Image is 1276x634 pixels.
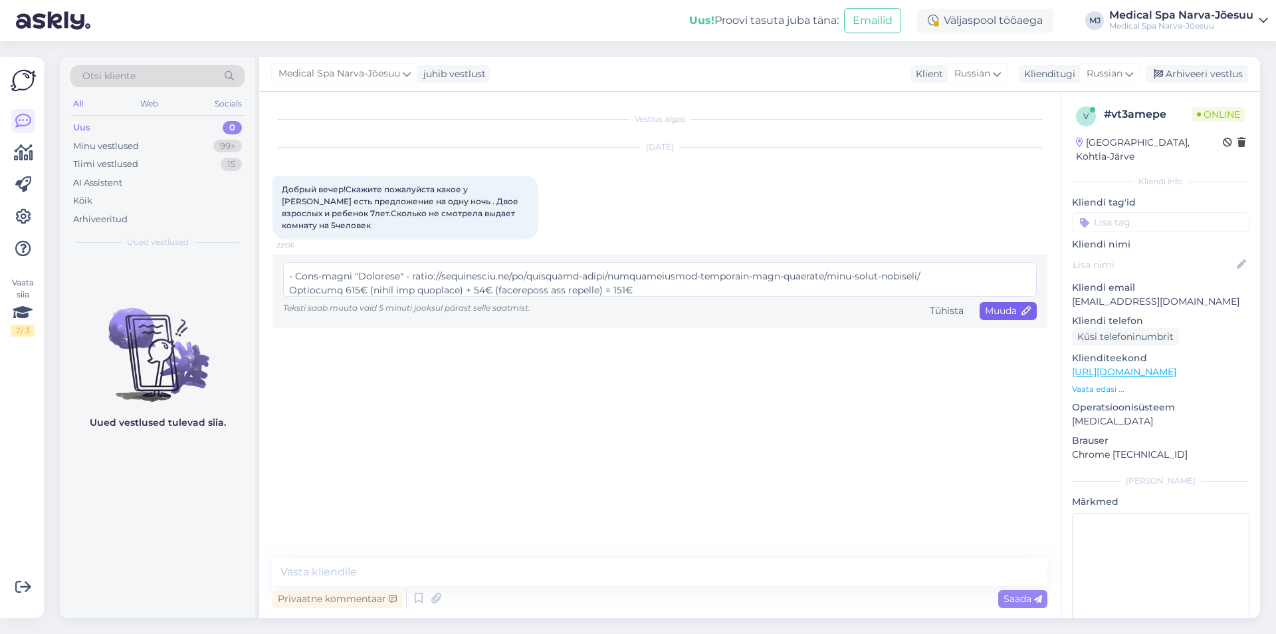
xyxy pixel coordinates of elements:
div: Kliendi info [1072,176,1249,188]
span: Medical Spa Narva-Jõesuu [278,67,400,81]
button: Emailid [844,8,901,33]
div: Medical Spa Narva-Jõesuu [1109,21,1253,31]
p: Märkmed [1072,495,1249,509]
div: Minu vestlused [73,140,139,153]
span: Russian [1087,67,1122,81]
div: [DATE] [272,141,1047,153]
div: [GEOGRAPHIC_DATA], Kohtla-Järve [1076,136,1223,164]
p: Brauser [1072,434,1249,448]
p: Kliendi telefon [1072,314,1249,328]
p: Vaata edasi ... [1072,383,1249,395]
div: Klienditugi [1019,67,1075,81]
div: Vestlus algas [272,113,1047,125]
span: v [1083,111,1089,121]
img: Askly Logo [11,68,36,93]
div: Klient [910,67,943,81]
a: [URL][DOMAIN_NAME] [1072,366,1176,378]
p: Klienditeekond [1072,351,1249,365]
span: Russian [954,67,990,81]
p: Uued vestlused tulevad siia. [90,416,226,430]
div: Arhiveeritud [73,213,128,226]
span: Muuda [985,305,1031,317]
span: 22:06 [276,240,326,250]
div: Uus [73,121,90,134]
p: Chrome [TECHNICAL_ID] [1072,448,1249,462]
div: Medical Spa Narva-Jõesuu [1109,10,1253,21]
div: # vt3amepe [1104,106,1192,122]
p: [MEDICAL_DATA] [1072,414,1249,428]
div: Kõik [73,194,92,208]
span: Teksti saab muuta vaid 5 minuti jooksul pärast selle saatmist. [283,303,530,313]
input: Lisa nimi [1073,257,1234,272]
b: Uus! [689,14,714,27]
div: [PERSON_NAME] [1072,475,1249,487]
div: 99+ [213,140,242,153]
div: Proovi tasuta juba täna: [689,13,839,29]
img: No chats [60,284,255,404]
div: 0 [223,121,242,134]
div: juhib vestlust [418,67,486,81]
div: Väljaspool tööaega [917,9,1053,33]
div: Vaata siia [11,277,35,337]
textarea: Loremipsumdo! Sitametcon Adi el seddoeius. T incid utlab etd magna a enimad mini veniamqu nostru ... [283,262,1037,297]
p: [EMAIL_ADDRESS][DOMAIN_NAME] [1072,295,1249,309]
input: Lisa tag [1072,212,1249,232]
p: Operatsioonisüsteem [1072,400,1249,414]
div: All [70,95,86,112]
div: Tühista [924,302,969,320]
span: Добрый вечер!Скажите пожалуйста какое у [PERSON_NAME] есть предложение на одну ночь . Двое взросл... [282,184,520,230]
span: Uued vestlused [127,236,189,248]
div: Privaatne kommentaar [272,590,402,608]
p: Kliendi tag'id [1072,196,1249,210]
p: Kliendi email [1072,281,1249,295]
span: Saada [1004,593,1042,605]
div: MJ [1085,11,1104,30]
p: Kliendi nimi [1072,238,1249,251]
div: 2 / 3 [11,325,35,337]
a: Medical Spa Narva-JõesuuMedical Spa Narva-Jõesuu [1109,10,1268,31]
span: Online [1192,107,1245,122]
div: Web [138,95,161,112]
div: 15 [221,158,242,171]
div: Küsi telefoninumbrit [1072,328,1179,346]
div: Arhiveeri vestlus [1146,65,1248,83]
div: AI Assistent [73,176,122,190]
div: Tiimi vestlused [73,158,138,171]
div: Socials [212,95,245,112]
span: Otsi kliente [82,69,136,83]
